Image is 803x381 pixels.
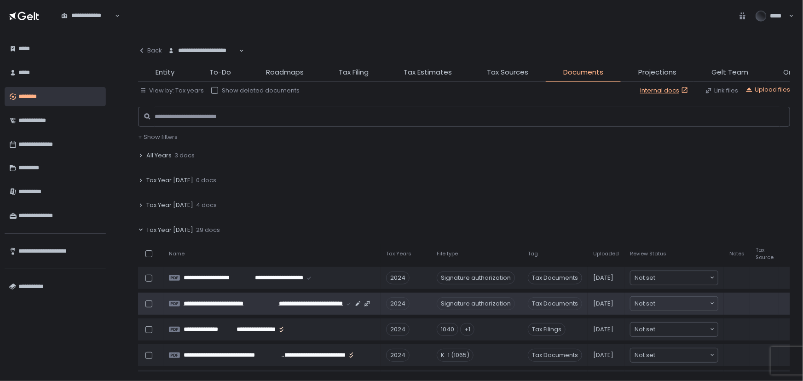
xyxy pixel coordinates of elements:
span: Tax Estimates [404,67,452,78]
span: Tax Filings [528,323,566,336]
div: Search for option [55,6,120,26]
span: Not set [635,273,655,283]
span: Tax Year [DATE] [146,201,193,209]
button: Upload files [745,86,790,94]
div: 2024 [386,271,410,284]
span: Tax Source [756,247,774,260]
span: Tag [528,250,538,257]
div: Search for option [630,348,718,362]
span: Tax Year [DATE] [146,226,193,234]
input: Search for option [655,351,709,360]
span: Entity [156,67,174,78]
span: Uploaded [593,250,619,257]
span: To-Do [209,67,231,78]
span: [DATE] [593,351,613,359]
div: Back [138,46,162,55]
input: Search for option [655,325,709,334]
div: Search for option [630,271,718,285]
div: 1040 [437,323,458,336]
span: [DATE] [593,325,613,334]
input: Search for option [655,273,709,283]
button: + Show filters [138,133,178,141]
span: Tax Documents [528,349,582,362]
div: Search for option [162,41,244,61]
span: All Years [146,151,172,160]
span: Tax Sources [487,67,528,78]
span: [DATE] [593,300,613,308]
span: File type [437,250,458,257]
a: Internal docs [640,87,690,95]
span: 4 docs [196,201,217,209]
span: Roadmaps [266,67,304,78]
span: Tax Years [386,250,411,257]
input: Search for option [168,55,238,64]
span: Tax Documents [528,297,582,310]
input: Search for option [61,20,114,29]
div: 2024 [386,323,410,336]
div: K-1 (1065) [437,349,474,362]
div: 2024 [386,297,410,310]
span: Tax Documents [528,271,582,284]
span: Notes [729,250,745,257]
span: Tax Year [DATE] [146,176,193,185]
button: View by: Tax years [140,87,204,95]
div: 2024 [386,349,410,362]
span: Projections [638,67,676,78]
span: Tax Filing [339,67,369,78]
span: Not set [635,299,655,308]
div: Search for option [630,323,718,336]
span: 0 docs [196,176,216,185]
span: Documents [563,67,603,78]
span: Not set [635,351,655,360]
span: Name [169,250,185,257]
span: Review Status [630,250,666,257]
span: 29 docs [196,226,220,234]
div: Search for option [630,297,718,311]
div: +1 [460,323,474,336]
span: Not set [635,325,655,334]
button: Back [138,41,162,60]
div: Signature authorization [437,297,515,310]
span: [DATE] [593,274,613,282]
span: 3 docs [174,151,195,160]
div: Signature authorization [437,271,515,284]
button: Link files [705,87,738,95]
input: Search for option [655,299,709,308]
span: Gelt Team [711,67,748,78]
